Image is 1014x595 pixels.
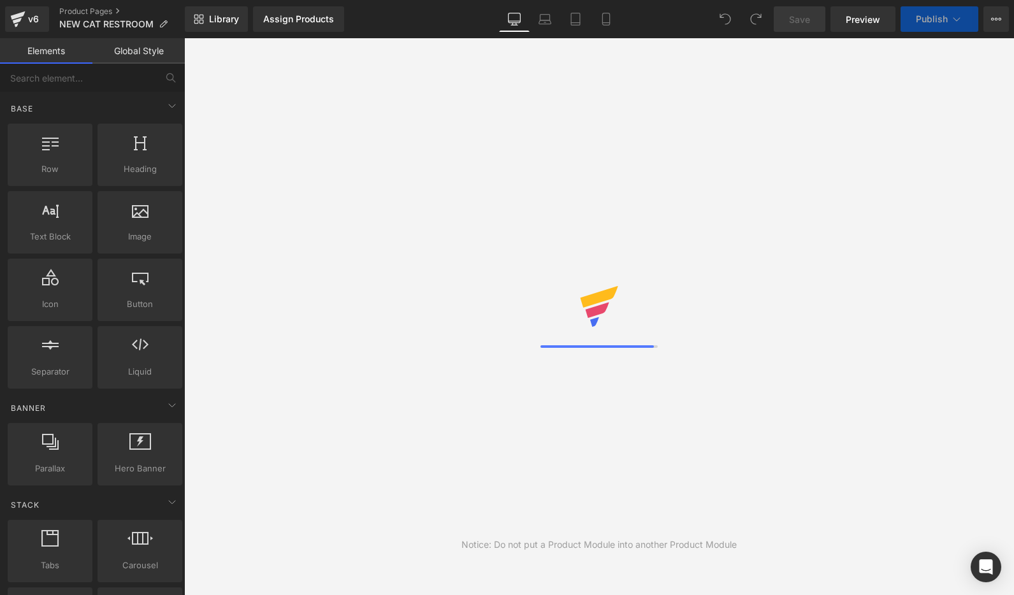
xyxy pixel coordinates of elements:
span: Liquid [101,365,178,378]
span: Icon [11,297,89,311]
button: Publish [901,6,978,32]
span: Row [11,162,89,176]
span: Text Block [11,230,89,243]
a: Mobile [591,6,621,32]
a: Laptop [530,6,560,32]
a: Product Pages [59,6,185,17]
span: Heading [101,162,178,176]
div: Assign Products [263,14,334,24]
span: Hero Banner [101,462,178,475]
span: Stack [10,499,41,511]
button: Undo [713,6,738,32]
a: Global Style [92,38,185,64]
span: Base [10,103,34,115]
div: Notice: Do not put a Product Module into another Product Module [461,538,737,552]
span: Carousel [101,559,178,572]
span: Banner [10,402,47,414]
span: NEW CAT RESTROOM [59,19,154,29]
span: Button [101,297,178,311]
a: New Library [185,6,248,32]
span: Publish [916,14,948,24]
a: Preview [830,6,895,32]
a: Tablet [560,6,591,32]
span: Separator [11,365,89,378]
a: v6 [5,6,49,32]
div: v6 [25,11,41,27]
span: Parallax [11,462,89,475]
span: Preview [846,13,880,26]
a: Desktop [499,6,530,32]
span: Save [789,13,810,26]
span: Image [101,230,178,243]
span: Library [209,13,239,25]
div: Open Intercom Messenger [971,552,1001,582]
button: More [983,6,1009,32]
span: Tabs [11,559,89,572]
button: Redo [743,6,769,32]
